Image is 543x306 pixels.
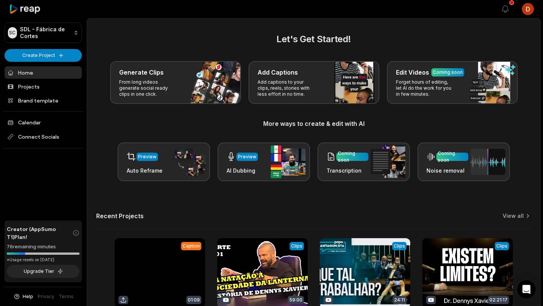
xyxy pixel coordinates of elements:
[96,119,531,128] h3: More ways to create & edit with AI
[396,79,454,97] p: Forget hours of editing, let AI do the work for you in few minutes.
[426,167,468,174] h3: Noise removal
[171,147,206,177] img: auto_reframe.png
[5,49,82,62] button: Create Project
[271,145,305,178] img: ai_dubbing.png
[5,66,82,79] a: Home
[7,257,80,263] div: *Usage resets on [DATE]
[517,280,535,298] div: Open Intercom Messenger
[96,32,531,46] h2: Let's Get Started!
[7,265,80,278] button: Upgrade Tier
[8,27,17,38] div: SC
[138,153,156,160] div: Preview
[38,293,54,300] a: Privacy
[371,145,405,178] img: transcription.png
[13,293,33,300] button: Help
[227,167,258,174] h3: AI Dubbing
[258,68,298,77] h3: Add Captions
[433,69,463,76] div: Coming soon
[5,94,82,107] a: Brand template
[503,212,524,220] a: View all
[7,225,72,241] span: Creator (AppSumo T1) Plan!
[5,116,82,129] a: Calendar
[396,68,429,77] h3: Edit Videos
[471,149,505,175] img: noise_removal.png
[327,167,368,174] h3: Transcription
[238,153,256,160] div: Preview
[338,150,367,164] div: Coming soon
[20,26,71,40] p: SDL - Fábrica de Cortes
[96,212,144,220] h2: Recent Projects
[7,243,80,251] div: 76 remaining minutes
[438,150,467,164] div: Coming soon
[127,167,163,174] h3: Auto Reframe
[119,79,178,97] p: From long videos generate social ready clips in one click.
[258,79,316,97] p: Add captions to your clips, reels, stories with less effort in no time.
[119,68,164,77] h3: Generate Clips
[23,293,33,300] span: Help
[5,130,82,144] span: Connect Socials
[5,80,82,93] a: Projects
[59,293,74,300] a: Terms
